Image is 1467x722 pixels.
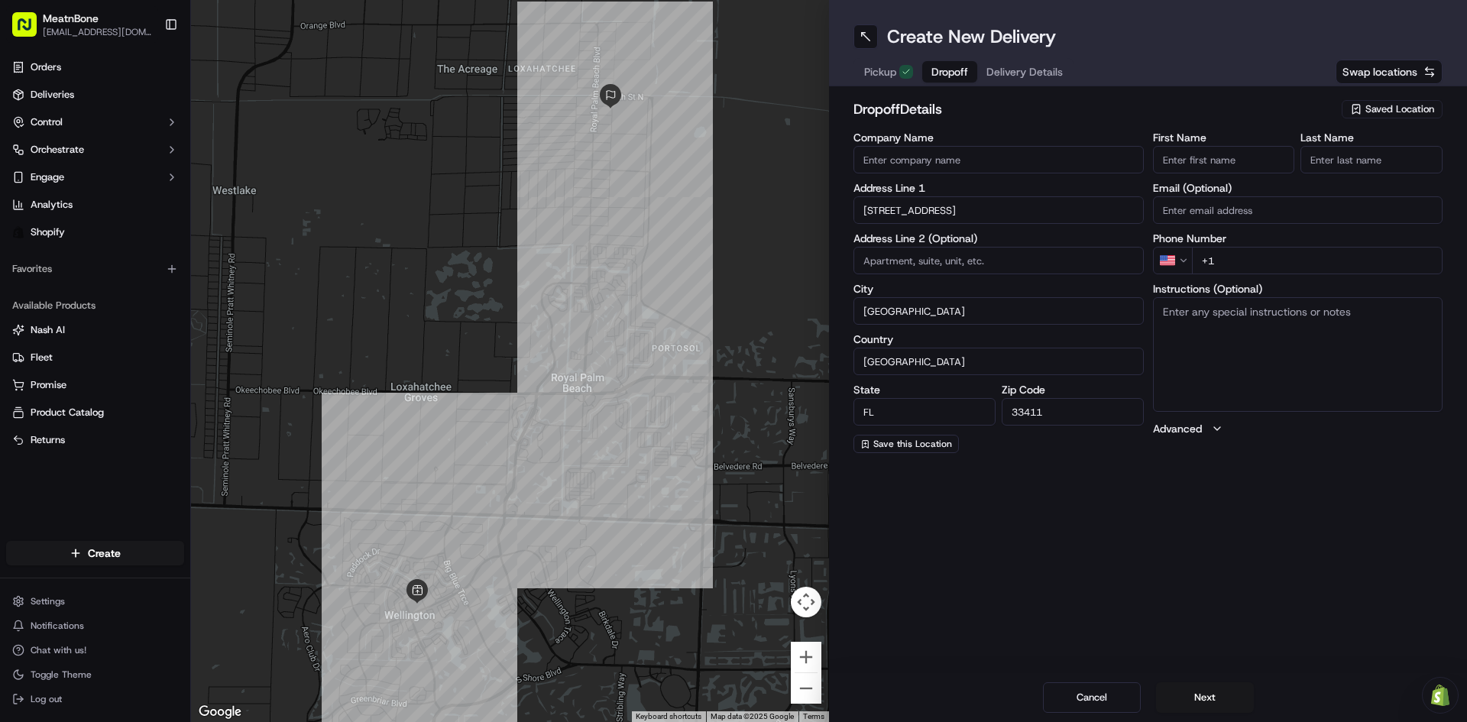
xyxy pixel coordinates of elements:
button: Create [6,541,184,565]
label: City [853,283,1144,294]
span: Map data ©2025 Google [711,712,794,720]
label: Address Line 1 [853,183,1144,193]
div: Available Products [6,293,184,318]
span: Toggle Theme [31,669,92,681]
span: API Documentation [144,222,245,237]
h2: dropoff Details [853,99,1333,120]
a: 💻API Documentation [123,215,251,243]
a: Open this area in Google Maps (opens a new window) [195,702,245,722]
button: Advanced [1153,421,1443,436]
input: Enter email address [1153,196,1443,224]
span: Orders [31,60,61,74]
input: Apartment, suite, unit, etc. [853,247,1144,274]
button: Save this Location [853,435,959,453]
button: Map camera controls [791,587,821,617]
input: Enter zip code [1002,398,1144,426]
a: Returns [12,433,178,447]
button: Fleet [6,345,184,370]
label: Phone Number [1153,233,1443,244]
button: Zoom in [791,642,821,672]
button: Promise [6,373,184,397]
img: Nash [15,15,46,46]
button: Keyboard shortcuts [636,711,701,722]
button: Toggle Theme [6,664,184,685]
label: Email (Optional) [1153,183,1443,193]
a: 📗Knowledge Base [9,215,123,243]
input: Got a question? Start typing here... [40,99,275,115]
div: We're available if you need us! [52,161,193,173]
a: Powered byPylon [108,258,185,270]
span: Save this Location [873,438,952,450]
span: Nash AI [31,323,65,337]
label: First Name [1153,132,1295,143]
input: Enter country [853,348,1144,375]
button: Engage [6,165,184,189]
button: Start new chat [260,151,278,169]
a: Product Catalog [12,406,178,419]
span: Promise [31,378,66,392]
span: Control [31,115,63,129]
button: Zoom out [791,673,821,704]
span: Notifications [31,620,84,632]
span: Analytics [31,198,73,212]
div: 📗 [15,223,28,235]
button: Control [6,110,184,134]
img: Shopify logo [12,226,24,238]
span: Pickup [864,64,896,79]
span: Product Catalog [31,406,104,419]
button: [EMAIL_ADDRESS][DOMAIN_NAME] [43,26,152,38]
button: MeatnBone [43,11,99,26]
span: Engage [31,170,64,184]
span: Chat with us! [31,644,86,656]
span: Shopify [31,225,65,239]
span: Orchestrate [31,143,84,157]
img: Google [195,702,245,722]
img: 1736555255976-a54dd68f-1ca7-489b-9aae-adbdc363a1c4 [15,146,43,173]
span: Deliveries [31,88,74,102]
div: Favorites [6,257,184,281]
span: Swap locations [1342,64,1417,79]
div: 💻 [129,223,141,235]
span: Saved Location [1365,102,1434,116]
span: Fleet [31,351,53,364]
button: MeatnBone[EMAIL_ADDRESS][DOMAIN_NAME] [6,6,158,43]
a: Nash AI [12,323,178,337]
button: Log out [6,688,184,710]
button: Notifications [6,615,184,636]
label: Country [853,334,1144,345]
input: Enter company name [853,146,1144,173]
label: Company Name [853,132,1144,143]
span: Knowledge Base [31,222,117,237]
button: Settings [6,591,184,612]
span: Dropoff [931,64,968,79]
input: Enter phone number [1192,247,1443,274]
input: Enter address [853,196,1144,224]
a: Deliveries [6,83,184,107]
a: Orders [6,55,184,79]
p: Welcome 👋 [15,61,278,86]
button: Nash AI [6,318,184,342]
a: Analytics [6,193,184,217]
span: Returns [31,433,65,447]
span: Create [88,546,121,561]
button: Product Catalog [6,400,184,425]
a: Promise [12,378,178,392]
a: Fleet [12,351,178,364]
label: Zip Code [1002,384,1144,395]
button: Returns [6,428,184,452]
button: Saved Location [1342,99,1443,120]
span: Pylon [152,259,185,270]
span: Settings [31,595,65,607]
input: Enter first name [1153,146,1295,173]
input: Enter city [853,297,1144,325]
h1: Create New Delivery [887,24,1056,49]
label: Last Name [1300,132,1443,143]
button: Swap locations [1336,60,1443,84]
label: State [853,384,996,395]
div: Start new chat [52,146,251,161]
input: Enter state [853,398,996,426]
input: Enter last name [1300,146,1443,173]
button: Chat with us! [6,639,184,661]
a: Terms (opens in new tab) [803,712,824,720]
